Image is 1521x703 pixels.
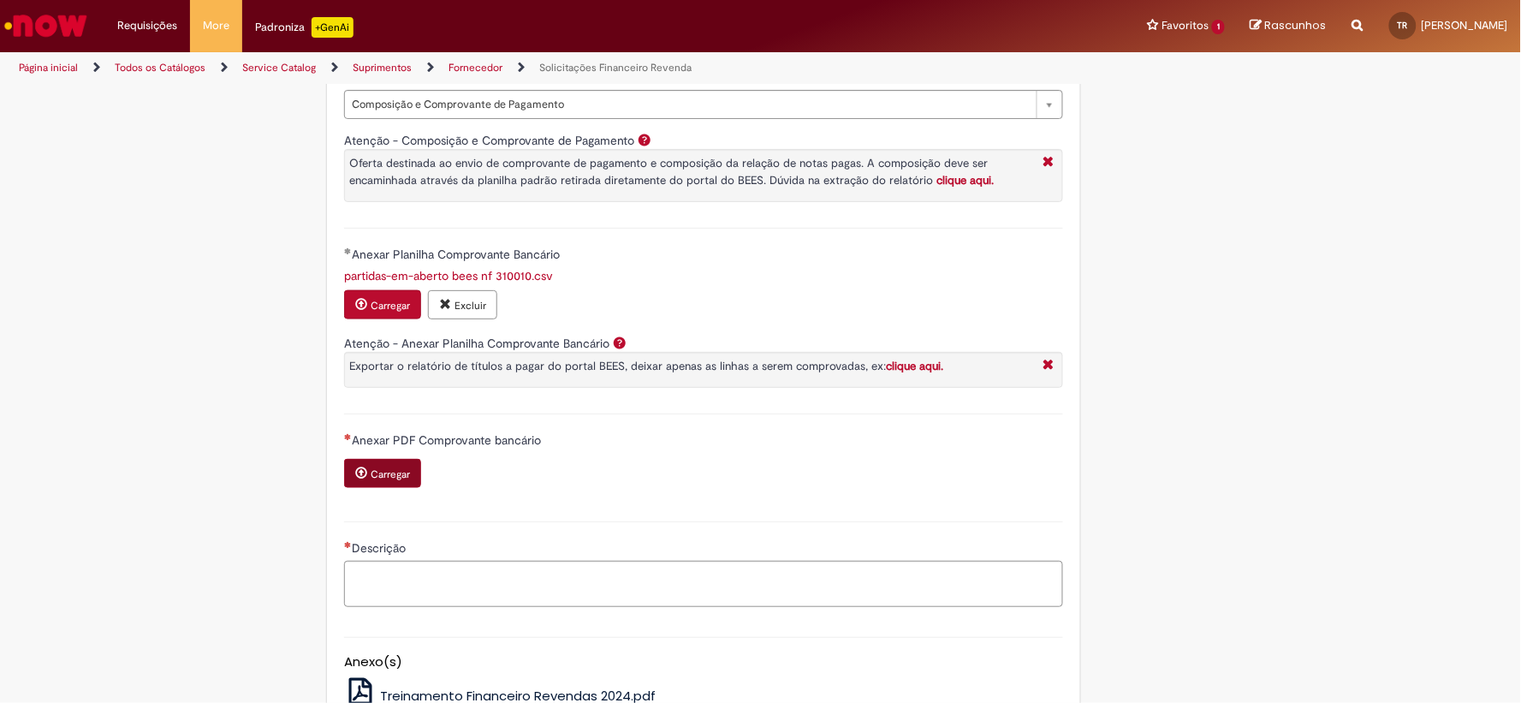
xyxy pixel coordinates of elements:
[352,247,563,262] span: Anexar Planilha Comprovante Bancário
[352,91,1028,118] span: Composição e Comprovante de Pagamento
[344,433,352,440] span: Necessários
[344,561,1063,607] textarea: Descrição
[242,61,316,74] a: Service Catalog
[344,268,553,283] a: Download de partidas-em-aberto bees nf 310010.csv
[449,61,502,74] a: Fornecedor
[1422,18,1508,33] span: [PERSON_NAME]
[1265,17,1327,33] span: Rascunhos
[203,17,229,34] span: More
[353,61,412,74] a: Suprimentos
[455,299,486,313] small: Excluir
[352,69,455,85] span: Tipo de solicitação
[609,336,630,349] span: Ajuda para Atenção - Anexar Planilha Comprovante Bancário
[312,17,354,38] p: +GenAi
[344,459,421,488] button: Carregar anexo de Anexar PDF Comprovante bancário Required
[19,61,78,74] a: Página inicial
[371,468,410,481] small: Carregar
[539,61,692,74] a: Solicitações Financeiro Revenda
[936,173,994,188] a: clique aqui.
[349,156,994,188] span: Oferta destinada ao envio de comprovante de pagamento e composição da relação de notas pagas. A c...
[2,9,90,43] img: ServiceNow
[344,336,609,351] label: Atenção - Anexar Planilha Comprovante Bancário
[352,432,544,448] span: Anexar PDF Comprovante bancário
[115,61,205,74] a: Todos os Catálogos
[1038,154,1058,172] i: Fechar More information Por question_atencao
[1251,18,1327,34] a: Rascunhos
[117,17,177,34] span: Requisições
[634,133,655,146] span: Ajuda para Atenção - Composição e Comprovante de Pagamento
[1038,357,1058,375] i: Fechar More information Por question_atencao_comprovante_bancario
[1162,17,1209,34] span: Favoritos
[344,133,634,148] label: Atenção - Composição e Comprovante de Pagamento
[886,359,943,373] a: clique aqui.
[428,290,497,319] button: Excluir anexo partidas-em-aberto bees nf 310010.csv
[371,299,410,313] small: Carregar
[255,17,354,38] div: Padroniza
[13,52,1001,84] ul: Trilhas de página
[1398,20,1408,31] span: TR
[344,655,1063,670] h5: Anexo(s)
[344,290,421,319] button: Carregar anexo de Anexar Planilha Comprovante Bancário Required
[349,359,943,373] span: Exportar o relatório de títulos a pagar do portal BEES, deixar apenas as linhas a serem comprovad...
[344,541,352,548] span: Necessários
[352,540,409,556] span: Descrição
[1212,20,1225,34] span: 1
[344,247,352,254] span: Obrigatório Preenchido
